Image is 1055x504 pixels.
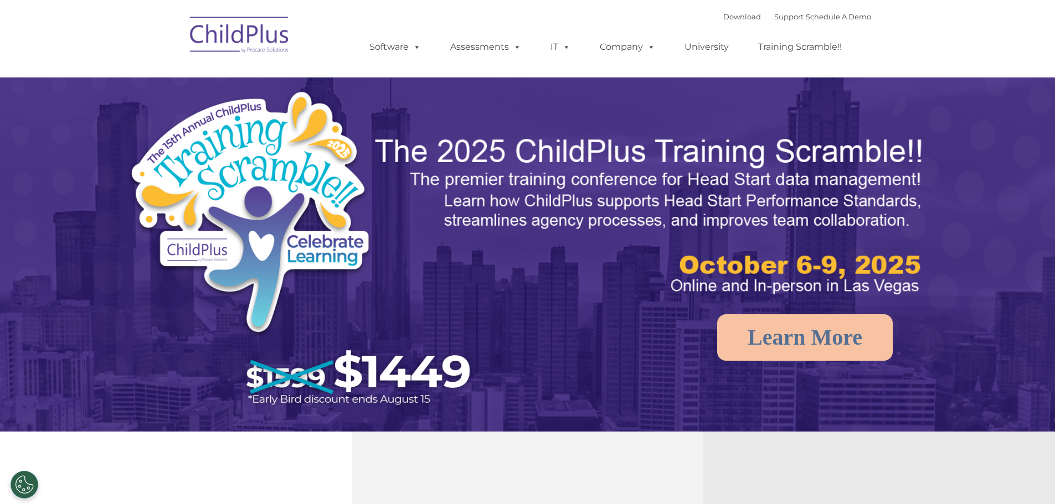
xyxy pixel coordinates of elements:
[673,36,740,58] a: University
[358,36,432,58] a: Software
[539,36,581,58] a: IT
[747,36,853,58] a: Training Scramble!!
[723,12,871,21] font: |
[717,314,893,361] a: Learn More
[11,471,38,498] button: Cookies Settings
[723,12,761,21] a: Download
[806,12,871,21] a: Schedule A Demo
[589,36,666,58] a: Company
[439,36,532,58] a: Assessments
[774,12,804,21] a: Support
[184,9,295,64] img: ChildPlus by Procare Solutions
